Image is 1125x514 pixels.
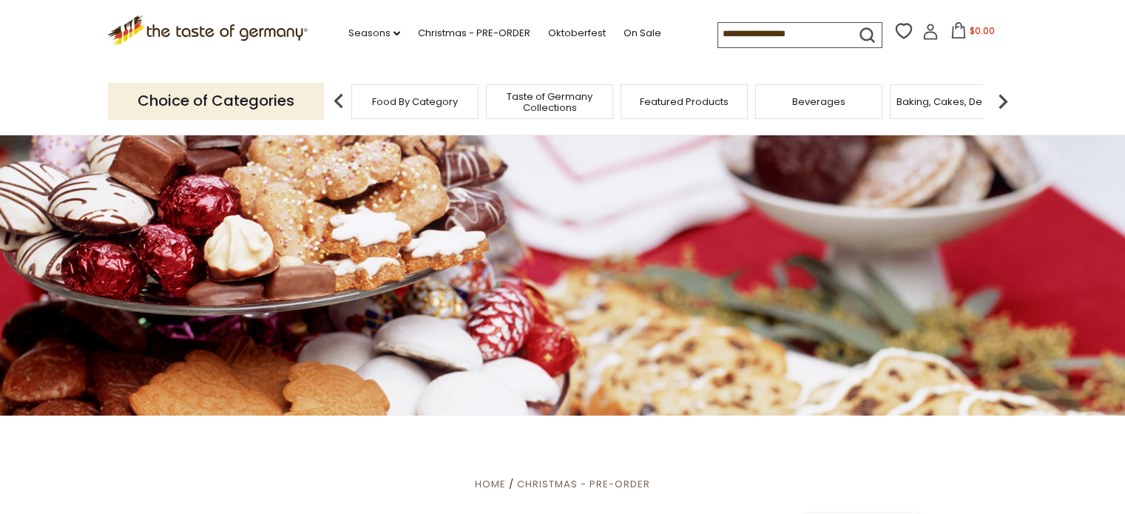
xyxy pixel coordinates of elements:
a: Christmas - PRE-ORDER [418,25,530,41]
a: On Sale [624,25,661,41]
p: Choice of Categories [108,83,324,119]
span: $0.00 [970,24,995,37]
a: Baking, Cakes, Desserts [896,96,1011,107]
a: Food By Category [372,96,458,107]
a: Beverages [792,96,845,107]
a: Featured Products [640,96,729,107]
a: Seasons [348,25,400,41]
img: previous arrow [324,87,354,116]
a: Oktoberfest [548,25,606,41]
a: Taste of Germany Collections [490,91,609,113]
a: Christmas - PRE-ORDER [517,477,650,491]
img: next arrow [988,87,1018,116]
button: $0.00 [942,22,1004,44]
a: Home [475,477,506,491]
